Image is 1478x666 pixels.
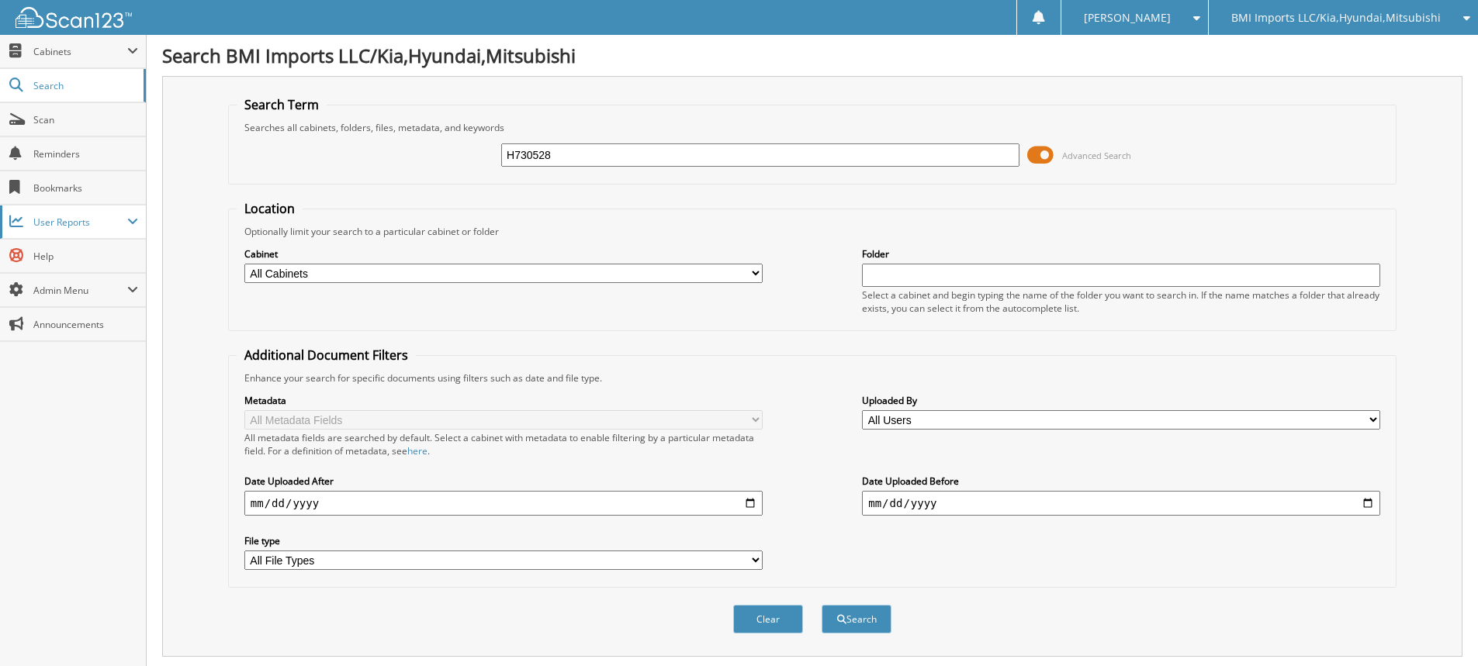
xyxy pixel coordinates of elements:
label: Cabinet [244,247,763,261]
legend: Search Term [237,96,327,113]
span: User Reports [33,216,127,229]
a: here [407,444,427,457]
label: Metadata [244,394,763,407]
span: Search [33,79,136,92]
span: Admin Menu [33,284,127,297]
label: Date Uploaded After [244,474,763,488]
legend: Additional Document Filters [237,347,416,364]
div: Optionally limit your search to a particular cabinet or folder [237,225,1388,238]
label: File type [244,534,763,547]
span: Scan [33,113,138,126]
div: Enhance your search for specific documents using filters such as date and file type. [237,371,1388,385]
label: Date Uploaded Before [862,474,1380,488]
span: Announcements [33,318,138,331]
input: start [244,491,763,516]
div: Searches all cabinets, folders, files, metadata, and keywords [237,121,1388,134]
label: Folder [862,247,1380,261]
span: Bookmarks [33,181,138,195]
button: Search [822,605,891,633]
div: All metadata fields are searched by default. Select a cabinet with metadata to enable filtering b... [244,431,763,457]
label: Uploaded By [862,394,1380,407]
span: Cabinets [33,45,127,58]
span: Help [33,250,138,263]
button: Clear [733,605,803,633]
span: [PERSON_NAME] [1084,13,1171,22]
img: scan123-logo-white.svg [16,7,132,28]
div: Select a cabinet and begin typing the name of the folder you want to search in. If the name match... [862,288,1380,315]
input: end [862,491,1380,516]
span: Advanced Search [1062,150,1131,161]
h1: Search BMI Imports LLC/Kia,Hyundai,Mitsubishi [162,43,1462,68]
span: BMI Imports LLC/Kia,Hyundai,Mitsubishi [1231,13,1441,22]
iframe: Chat Widget [1400,592,1478,666]
span: Reminders [33,147,138,160]
legend: Location [237,200,303,217]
